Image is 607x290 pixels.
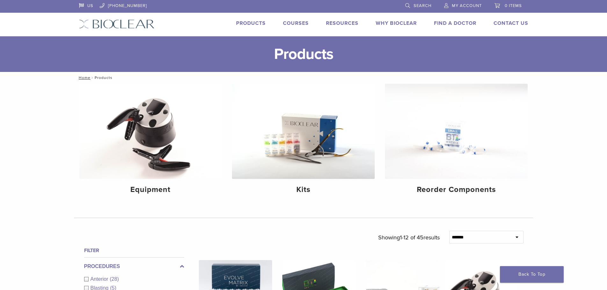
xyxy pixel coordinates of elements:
[232,84,375,179] img: Kits
[500,266,564,283] a: Back To Top
[326,20,358,26] a: Resources
[84,263,184,270] label: Procedures
[494,20,528,26] a: Contact Us
[84,247,184,254] h4: Filter
[74,72,533,83] nav: Products
[385,84,528,200] a: Reorder Components
[452,3,482,8] span: My Account
[236,20,266,26] a: Products
[77,75,90,80] a: Home
[232,84,375,200] a: Kits
[90,76,95,79] span: /
[90,276,110,282] span: Anterior
[237,184,370,195] h4: Kits
[414,3,431,8] span: Search
[434,20,476,26] a: Find A Doctor
[376,20,417,26] a: Why Bioclear
[79,84,222,200] a: Equipment
[400,234,423,241] span: 1-12 of 45
[110,276,119,282] span: (28)
[505,3,522,8] span: 0 items
[283,20,309,26] a: Courses
[378,231,440,244] p: Showing results
[79,19,155,29] img: Bioclear
[84,184,217,195] h4: Equipment
[385,84,528,179] img: Reorder Components
[79,84,222,179] img: Equipment
[390,184,523,195] h4: Reorder Components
